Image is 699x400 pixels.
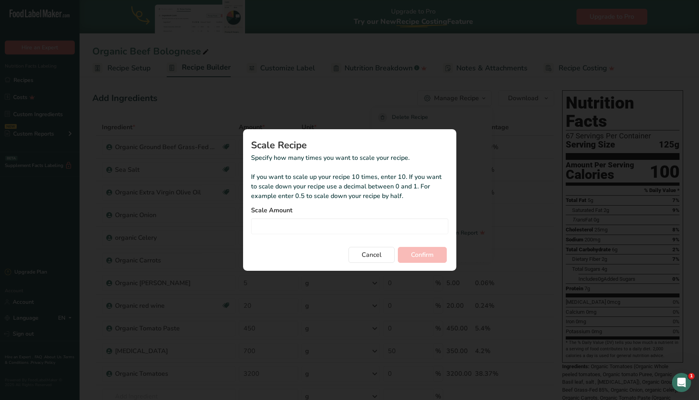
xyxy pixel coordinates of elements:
[349,247,395,263] button: Cancel
[251,206,292,215] span: Scale Amount
[398,247,447,263] button: Confirm
[688,373,695,379] span: 1
[411,250,434,260] span: Confirm
[362,250,382,260] span: Cancel
[251,153,448,201] p: Specify how many times you want to scale your recipe. If you want to scale up your recipe 10 time...
[672,373,691,392] iframe: Intercom live chat
[251,140,448,150] h1: Scale Recipe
